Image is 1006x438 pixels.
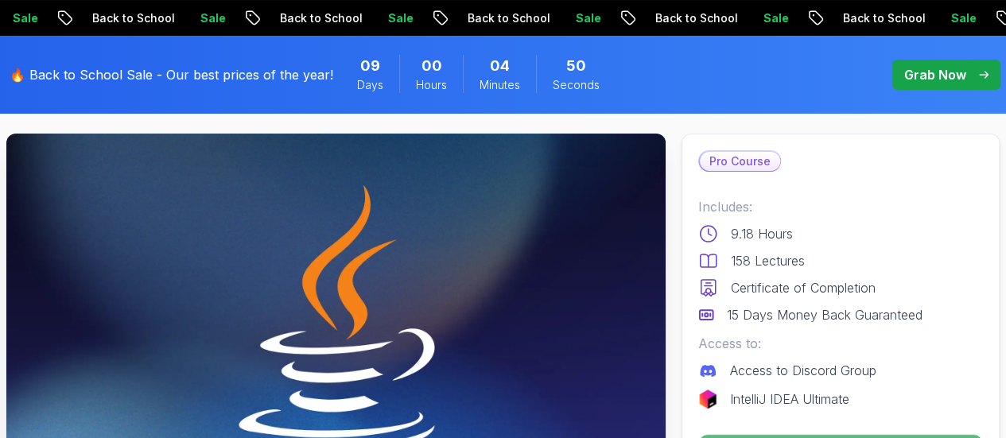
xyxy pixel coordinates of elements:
span: 9 Days [360,55,380,77]
p: Sale [187,10,238,26]
p: Back to School [829,10,938,26]
p: Back to School [454,10,562,26]
p: Back to School [79,10,187,26]
span: Days [357,77,383,93]
p: Back to School [642,10,750,26]
span: Hours [416,77,447,93]
p: Sale [750,10,801,26]
p: Back to School [266,10,375,26]
span: 4 Minutes [490,55,510,77]
span: 50 Seconds [566,55,586,77]
p: Sale [375,10,425,26]
span: Minutes [480,77,520,93]
p: Grab Now [904,65,966,84]
span: 0 Hours [421,55,442,77]
p: Sale [562,10,613,26]
p: Sale [938,10,989,26]
span: Seconds [553,77,600,93]
p: 🔥 Back to School Sale - Our best prices of the year! [10,65,333,84]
